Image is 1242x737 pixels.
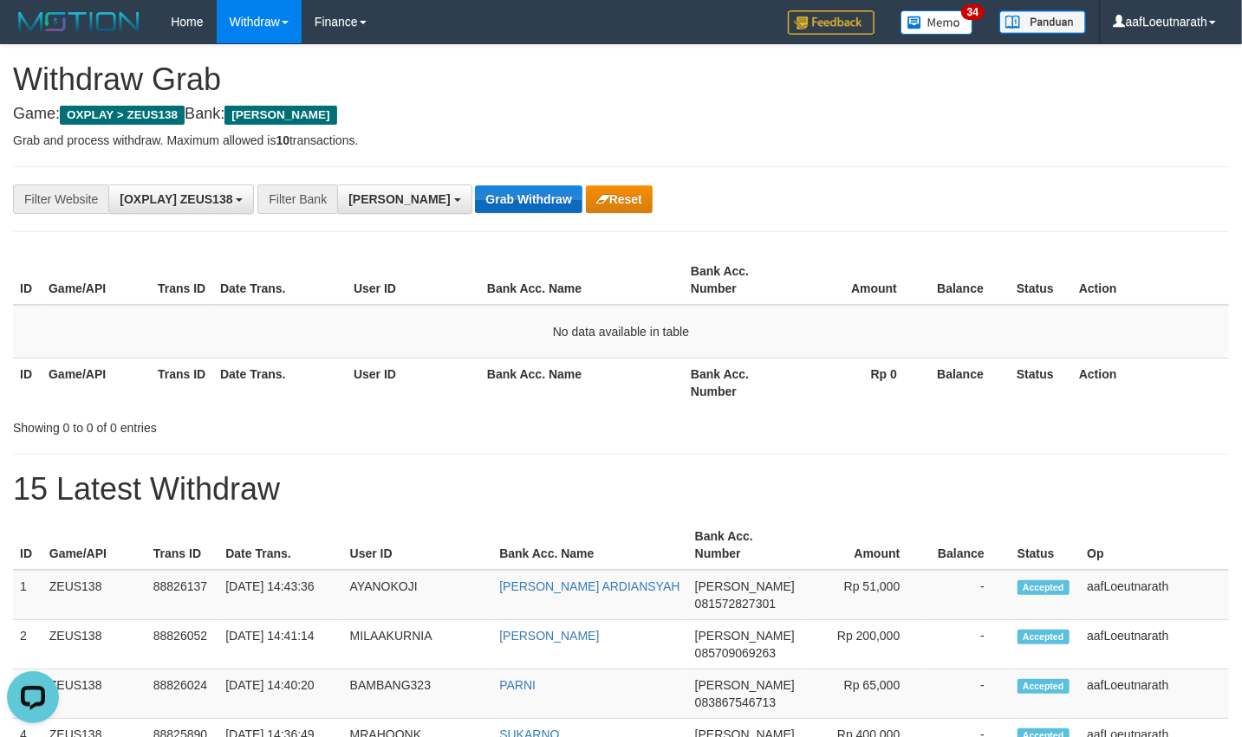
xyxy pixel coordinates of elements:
[343,520,493,570] th: User ID
[1018,630,1070,644] span: Accepted
[213,255,347,305] th: Date Trans.
[1080,669,1229,719] td: aafLoeutnarath
[802,620,927,669] td: Rp 200,000
[695,695,776,709] span: Copy 083867546713 to clipboard
[146,669,218,719] td: 88826024
[343,620,493,669] td: MILAAKURNIA
[108,184,254,214] button: [OXPLAY] ZEUS138
[13,305,1229,359] td: No data available in table
[13,106,1229,123] h4: Game: Bank:
[218,669,342,719] td: [DATE] 14:40:20
[695,646,776,660] span: Copy 085709069263 to clipboard
[999,10,1086,34] img: panduan.png
[695,678,795,692] span: [PERSON_NAME]
[1080,620,1229,669] td: aafLoeutnarath
[13,412,504,436] div: Showing 0 to 0 of 0 entries
[151,255,213,305] th: Trans ID
[688,520,802,570] th: Bank Acc. Number
[13,184,108,214] div: Filter Website
[13,472,1229,507] h1: 15 Latest Withdraw
[923,358,1010,407] th: Balance
[337,184,471,214] button: [PERSON_NAME]
[42,520,146,570] th: Game/API
[788,10,875,35] img: Feedback.jpg
[13,520,42,570] th: ID
[218,620,342,669] td: [DATE] 14:41:14
[13,255,42,305] th: ID
[146,570,218,620] td: 88826137
[1018,580,1070,595] span: Accepted
[60,106,185,125] span: OXPLAY > ZEUS138
[42,620,146,669] td: ZEUS138
[7,7,59,59] button: Open LiveChat chat widget
[151,358,213,407] th: Trans ID
[276,133,289,147] strong: 10
[926,520,1010,570] th: Balance
[695,629,795,643] span: [PERSON_NAME]
[802,570,927,620] td: Rp 51,000
[13,570,42,620] td: 1
[1011,520,1081,570] th: Status
[926,570,1010,620] td: -
[695,597,776,611] span: Copy 081572827301 to clipboard
[961,4,985,20] span: 34
[499,579,680,593] a: [PERSON_NAME] ARDIANSYAH
[1080,520,1229,570] th: Op
[499,678,536,692] a: PARNI
[257,184,337,214] div: Filter Bank
[348,192,450,206] span: [PERSON_NAME]
[1080,570,1229,620] td: aafLoeutnarath
[684,358,793,407] th: Bank Acc. Number
[492,520,687,570] th: Bank Acc. Name
[347,358,480,407] th: User ID
[42,358,151,407] th: Game/API
[218,570,342,620] td: [DATE] 14:43:36
[480,255,684,305] th: Bank Acc. Name
[120,192,232,206] span: [OXPLAY] ZEUS138
[475,185,582,213] button: Grab Withdraw
[695,579,795,593] span: [PERSON_NAME]
[218,520,342,570] th: Date Trans.
[13,358,42,407] th: ID
[923,255,1010,305] th: Balance
[1072,358,1229,407] th: Action
[586,185,653,213] button: Reset
[13,620,42,669] td: 2
[42,570,146,620] td: ZEUS138
[343,669,493,719] td: BAMBANG323
[684,255,793,305] th: Bank Acc. Number
[802,669,927,719] td: Rp 65,000
[499,629,599,643] a: [PERSON_NAME]
[347,255,480,305] th: User ID
[146,520,218,570] th: Trans ID
[13,62,1229,97] h1: Withdraw Grab
[1072,255,1229,305] th: Action
[793,358,923,407] th: Rp 0
[1010,255,1072,305] th: Status
[13,9,145,35] img: MOTION_logo.png
[213,358,347,407] th: Date Trans.
[1010,358,1072,407] th: Status
[146,620,218,669] td: 88826052
[901,10,973,35] img: Button%20Memo.svg
[42,669,146,719] td: ZEUS138
[1018,679,1070,694] span: Accepted
[224,106,336,125] span: [PERSON_NAME]
[926,669,1010,719] td: -
[480,358,684,407] th: Bank Acc. Name
[343,570,493,620] td: AYANOKOJI
[13,132,1229,149] p: Grab and process withdraw. Maximum allowed is transactions.
[42,255,151,305] th: Game/API
[793,255,923,305] th: Amount
[926,620,1010,669] td: -
[802,520,927,570] th: Amount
